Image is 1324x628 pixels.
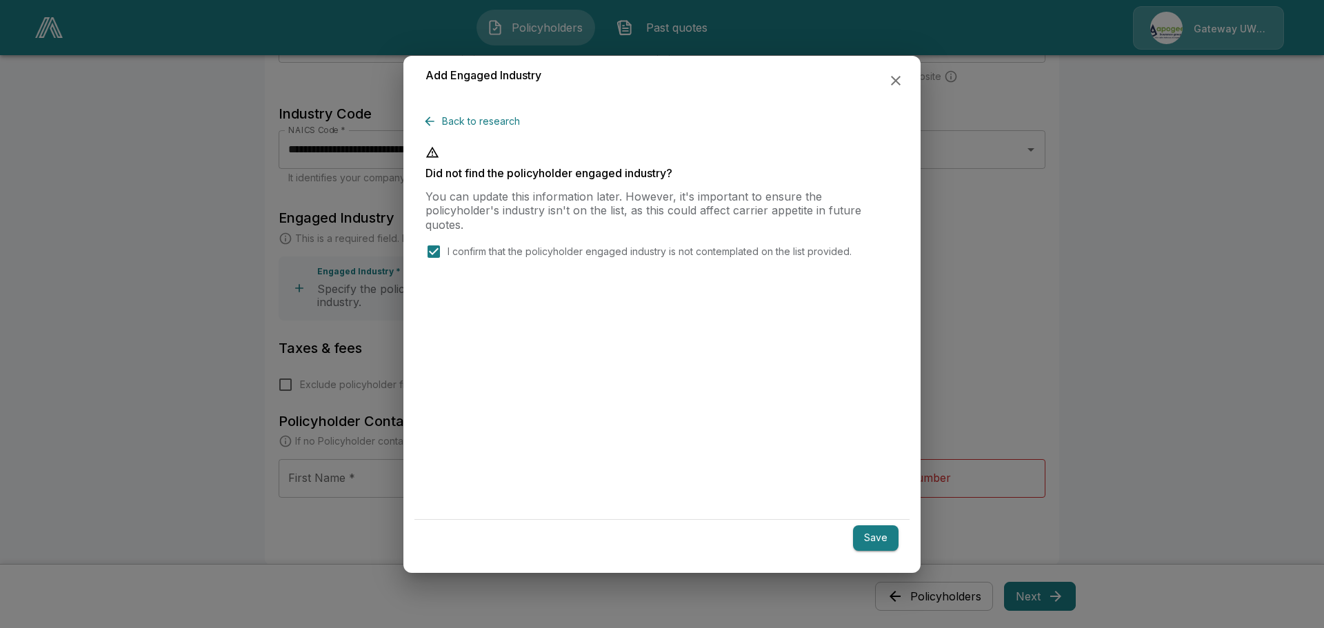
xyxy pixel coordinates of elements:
[425,190,899,232] p: You can update this information later. However, it's important to ensure the policyholder's indus...
[448,244,852,259] p: I confirm that the policyholder engaged industry is not contemplated on the list provided.
[853,525,899,551] button: Save
[425,67,541,85] h6: Add Engaged Industry
[425,168,899,179] p: Did not find the policyholder engaged industry?
[425,109,525,134] button: Back to research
